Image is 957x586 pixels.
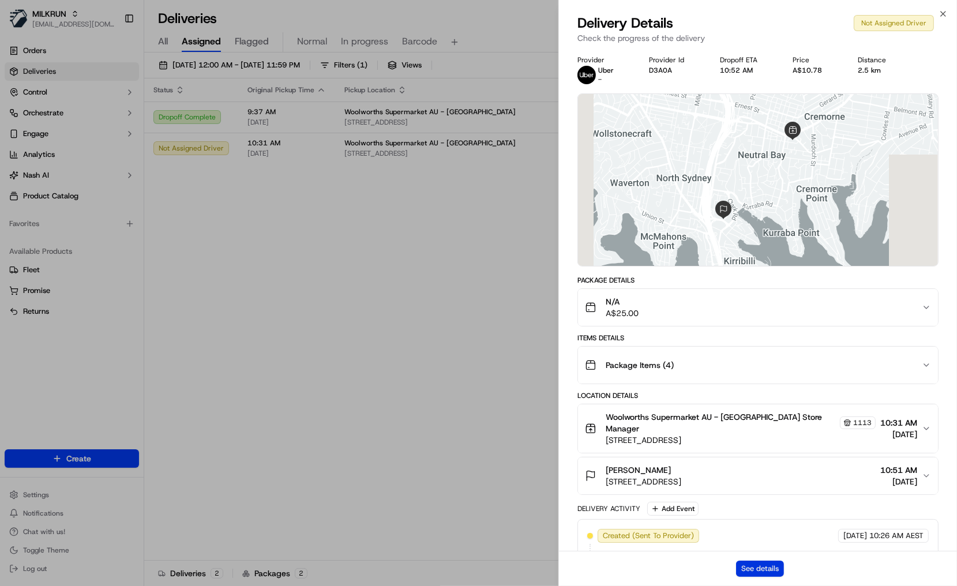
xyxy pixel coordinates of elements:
[720,55,775,65] div: Dropoff ETA
[793,66,839,75] div: A$10.78
[577,14,673,32] span: Delivery Details
[577,504,640,513] div: Delivery Activity
[880,476,917,487] span: [DATE]
[858,55,903,65] div: Distance
[578,289,938,326] button: N/AA$25.00
[577,32,939,44] p: Check the progress of the delivery
[647,502,699,516] button: Add Event
[880,417,917,429] span: 10:31 AM
[793,55,839,65] div: Price
[606,434,876,446] span: [STREET_ADDRESS]
[577,55,631,65] div: Provider
[858,66,903,75] div: 2.5 km
[578,457,938,494] button: [PERSON_NAME][STREET_ADDRESS]10:51 AM[DATE]
[577,276,939,285] div: Package Details
[606,476,681,487] span: [STREET_ADDRESS]
[736,561,784,577] button: See details
[649,55,701,65] div: Provider Id
[577,66,596,84] img: uber-new-logo.jpeg
[606,411,838,434] span: Woolworths Supermarket AU - [GEOGRAPHIC_DATA] Store Manager
[598,75,602,84] span: -
[649,66,672,75] button: D3A0A
[603,531,694,541] span: Created (Sent To Provider)
[869,531,924,541] span: 10:26 AM AEST
[606,464,671,476] span: [PERSON_NAME]
[606,359,674,371] span: Package Items ( 4 )
[577,391,939,400] div: Location Details
[598,66,614,75] p: Uber
[843,531,867,541] span: [DATE]
[606,307,639,319] span: A$25.00
[880,464,917,476] span: 10:51 AM
[606,296,639,307] span: N/A
[578,404,938,453] button: Woolworths Supermarket AU - [GEOGRAPHIC_DATA] Store Manager1113[STREET_ADDRESS]10:31 AM[DATE]
[577,333,939,343] div: Items Details
[720,66,775,75] div: 10:52 AM
[853,418,872,427] span: 1113
[880,429,917,440] span: [DATE]
[578,347,938,384] button: Package Items (4)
